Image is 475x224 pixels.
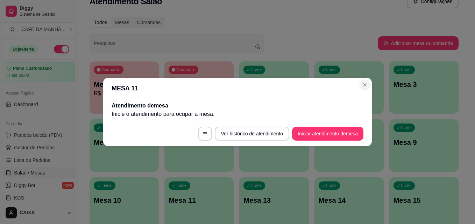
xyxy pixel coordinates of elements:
button: Close [359,79,370,90]
p: Inicie o atendimento para ocupar a mesa . [112,110,363,118]
button: Iniciar atendimento demesa [292,127,363,141]
button: Ver histórico de atendimento [215,127,289,141]
header: MESA 11 [103,78,372,99]
h2: Atendimento de mesa [112,102,363,110]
